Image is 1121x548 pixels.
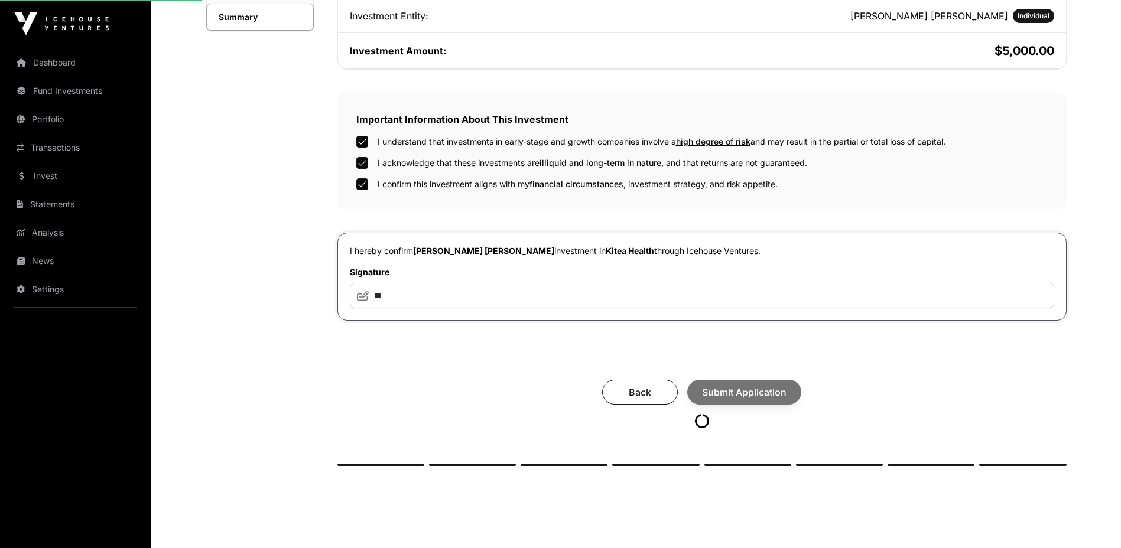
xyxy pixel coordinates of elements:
label: I acknowledge that these investments are , and that returns are not guaranteed. [378,157,807,169]
span: high degree of risk [676,136,750,146]
div: Investment Entity: [350,9,700,23]
a: News [9,248,142,274]
button: Back [602,380,678,405]
a: Settings [9,276,142,302]
h2: Important Information About This Investment [356,112,1048,126]
span: Individual [1018,11,1049,21]
a: Statements [9,191,142,217]
img: Icehouse Ventures Logo [14,12,109,35]
iframe: Chat Widget [1062,491,1121,548]
h2: [PERSON_NAME] [PERSON_NAME] [850,9,1008,23]
span: Kitea Health [606,246,654,256]
label: Signature [350,266,1054,278]
a: Invest [9,163,142,189]
h2: $5,000.00 [704,43,1054,59]
label: I understand that investments in early-stage and growth companies involve a and may result in the... [378,136,945,148]
a: Fund Investments [9,78,142,104]
span: Investment Amount: [350,45,446,57]
span: [PERSON_NAME] [PERSON_NAME] [413,246,554,256]
a: Transactions [9,135,142,161]
a: Portfolio [9,106,142,132]
p: I hereby confirm investment in through Icehouse Ventures. [350,245,1054,257]
a: Analysis [9,220,142,246]
span: financial circumstances [529,179,623,189]
span: Back [617,385,663,399]
a: Summary [206,4,314,31]
label: I confirm this investment aligns with my , investment strategy, and risk appetite. [378,178,778,190]
a: Dashboard [9,50,142,76]
span: illiquid and long-term in nature [540,158,661,168]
